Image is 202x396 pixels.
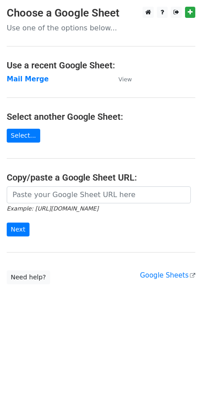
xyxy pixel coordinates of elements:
[7,7,195,20] h3: Choose a Google Sheet
[7,205,98,212] small: Example: [URL][DOMAIN_NAME]
[7,75,49,83] a: Mail Merge
[7,223,29,236] input: Next
[140,271,195,279] a: Google Sheets
[7,172,195,183] h4: Copy/paste a Google Sheet URL:
[7,23,195,33] p: Use one of the options below...
[7,270,50,284] a: Need help?
[118,76,132,83] small: View
[7,60,195,71] h4: Use a recent Google Sheet:
[7,111,195,122] h4: Select another Google Sheet:
[7,186,191,203] input: Paste your Google Sheet URL here
[7,129,40,143] a: Select...
[109,75,132,83] a: View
